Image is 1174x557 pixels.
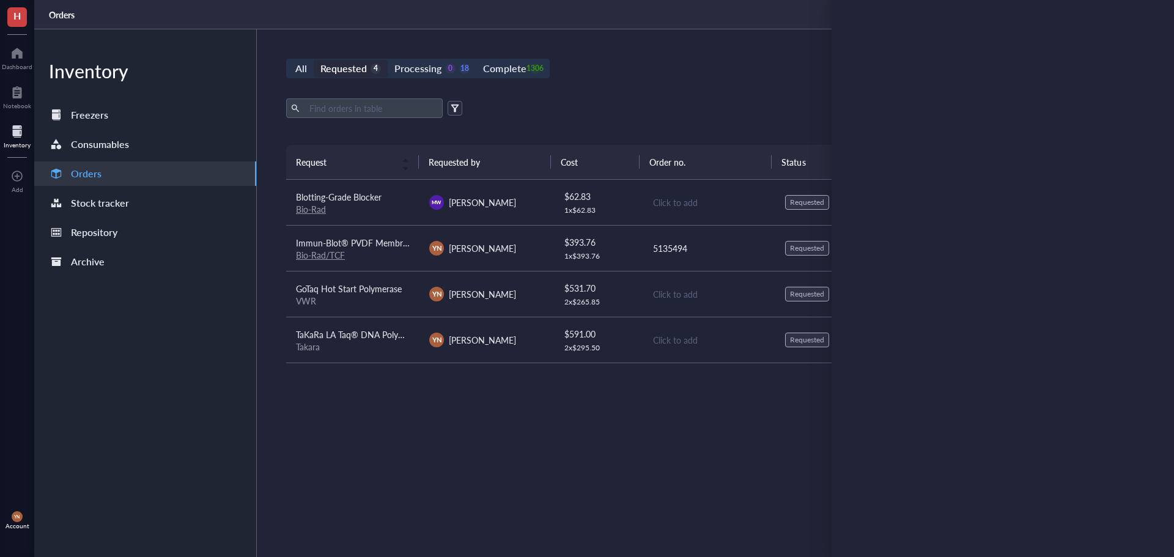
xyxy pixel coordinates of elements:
[432,289,441,299] span: YN
[653,242,766,255] div: 5135494
[13,8,21,23] span: H
[640,145,772,179] th: Order no.
[459,64,470,74] div: 18
[6,522,29,529] div: Account
[4,141,31,149] div: Inventory
[653,287,766,301] div: Click to add
[34,191,256,215] a: Stock tracker
[296,155,394,169] span: Request
[642,225,775,271] td: 5135494
[564,205,633,215] div: 1 x $ 62.83
[449,288,516,300] span: [PERSON_NAME]
[71,165,102,182] div: Orders
[71,106,108,124] div: Freezers
[34,249,256,274] a: Archive
[296,203,326,215] a: Bio-Rad
[419,145,552,179] th: Requested by
[296,295,410,306] div: VWR
[432,243,441,253] span: YN
[49,9,77,20] a: Orders
[296,249,345,261] a: Bio-Rad/TCF
[34,220,256,245] a: Repository
[2,43,32,70] a: Dashboard
[3,83,31,109] a: Notebook
[790,289,824,299] div: Requested
[286,59,550,78] div: segmented control
[483,60,526,77] div: Complete
[296,341,410,352] div: Takara
[371,64,381,74] div: 4
[2,63,32,70] div: Dashboard
[295,60,307,77] div: All
[564,190,633,203] div: $ 62.83
[653,333,766,347] div: Click to add
[530,64,541,74] div: 1306
[4,122,31,149] a: Inventory
[34,132,256,157] a: Consumables
[296,237,533,249] span: Immun-Blot® PVDF Membrane, Roll, 26 cm x 3.3 m, 1620177
[790,197,824,207] div: Requested
[449,196,516,208] span: [PERSON_NAME]
[564,327,633,341] div: $ 591.00
[286,145,419,179] th: Request
[564,235,633,249] div: $ 393.76
[432,199,441,206] span: MW
[296,282,402,295] span: GoTaq Hot Start Polymerase
[790,335,824,345] div: Requested
[564,297,633,307] div: 2 x $ 265.85
[3,102,31,109] div: Notebook
[71,194,129,212] div: Stock tracker
[449,242,516,254] span: [PERSON_NAME]
[320,60,367,77] div: Requested
[564,251,633,261] div: 1 x $ 393.76
[551,145,639,179] th: Cost
[772,145,860,179] th: Status
[432,334,441,345] span: YN
[34,59,256,83] div: Inventory
[296,191,382,203] span: Blotting-Grade Blocker
[34,103,256,127] a: Freezers
[642,180,775,226] td: Click to add
[445,64,456,74] div: 0
[642,317,775,363] td: Click to add
[564,281,633,295] div: $ 531.70
[653,196,766,209] div: Click to add
[394,60,441,77] div: Processing
[71,253,105,270] div: Archive
[14,514,20,520] span: YN
[12,186,23,193] div: Add
[34,161,256,186] a: Orders
[71,136,129,153] div: Consumables
[449,334,516,346] span: [PERSON_NAME]
[642,271,775,317] td: Click to add
[790,243,824,253] div: Requested
[296,328,543,341] span: TaKaRa LA Taq® DNA Polymerase (Mg2+ plus buffer) - 250 Units
[305,99,438,117] input: Find orders in table
[71,224,117,241] div: Repository
[564,343,633,353] div: 2 x $ 295.50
